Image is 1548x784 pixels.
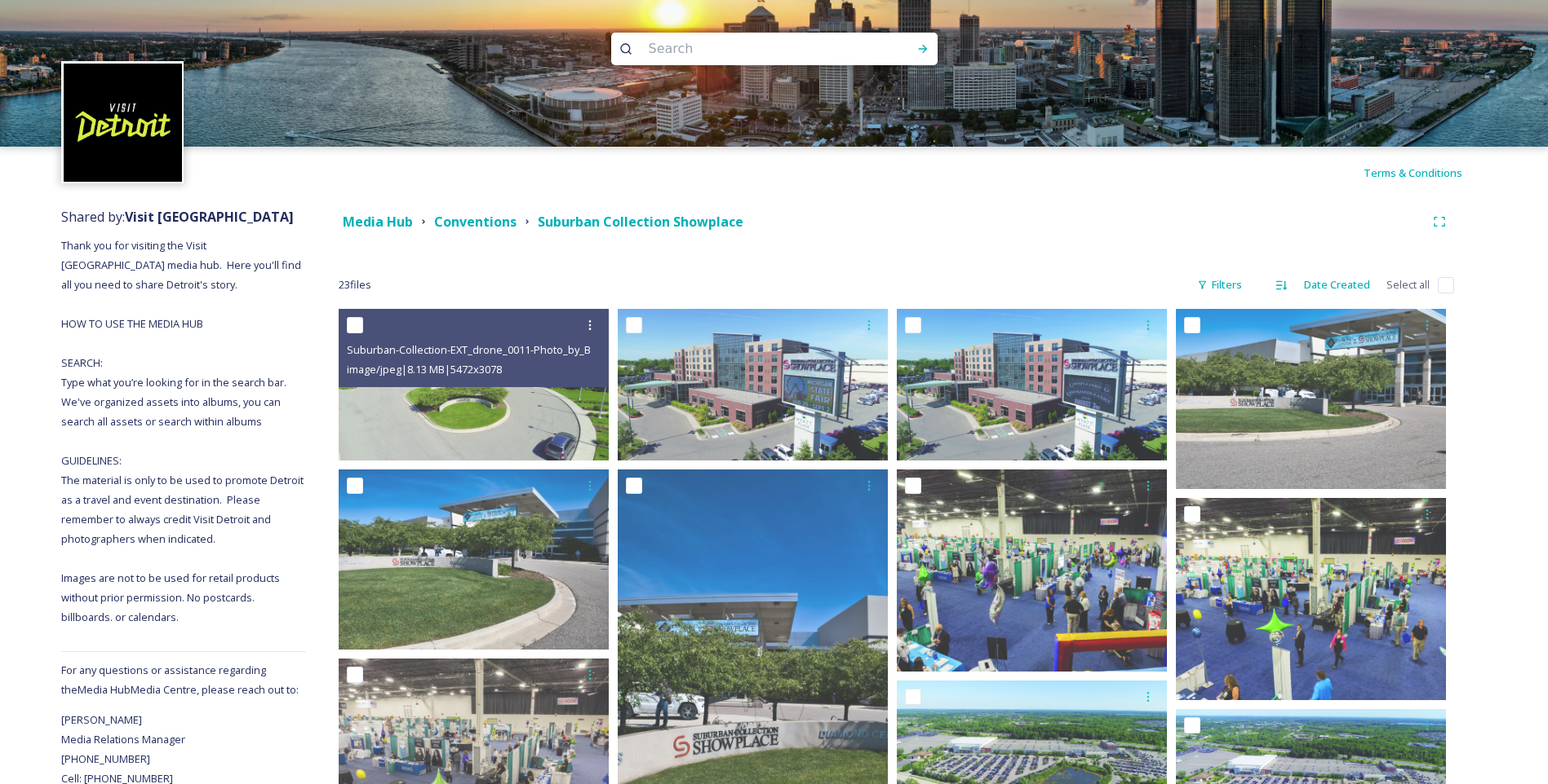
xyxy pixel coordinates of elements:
[1296,269,1378,301] div: Date Created
[347,341,657,357] span: Suburban-Collection-EXT_drone_0011-Photo_by_Bill_Bowen.JPG
[61,663,299,697] span: For any questions or assistance regarding the Media Hub Media Centre, please reach out to:
[897,309,1167,460] img: Suburban-Collection-EXT_drone_0020-Photo_by_Bill_Bowen.JPG
[618,309,888,460] img: Suburban-Collection-EXT_drone_0021-Photo_by_Bill_Bowen.JPG
[434,213,517,231] strong: Conventions
[339,469,609,650] img: Suburban-Collection-exterior-Bowen_9587-Photo_by_Bill_Bowen.jpg
[125,208,294,226] strong: Visit [GEOGRAPHIC_DATA]
[339,277,371,293] span: 23 file s
[343,213,413,231] strong: Media Hub
[61,208,294,226] span: Shared by:
[641,31,864,67] input: Search
[538,213,743,231] strong: Suburban Collection Showplace
[64,64,182,182] img: VISIT%20DETROIT%20LOGO%20-%20BLACK%20BACKGROUND.png
[1176,498,1446,700] img: Suburban-Collection-INT_drone_0148-Photo_by_Bill_Bowen.jpg
[1386,277,1430,293] span: Select all
[1364,165,1462,180] span: Terms & Conditions
[897,469,1167,672] img: Suburban-Collection-INT_drone_0146-Photo_by_Bill_Bowen.jpg
[347,362,502,377] span: image/jpeg | 8.13 MB | 5472 x 3078
[61,238,306,624] span: Thank you for visiting the Visit [GEOGRAPHIC_DATA] media hub. Here you'll find all you need to sh...
[1189,269,1250,301] div: Filters
[1364,163,1487,183] a: Terms & Conditions
[1176,309,1446,489] img: Suburban-Collection-exterior-Bowen_9586-Photo_by_Bill_Bowen.jpg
